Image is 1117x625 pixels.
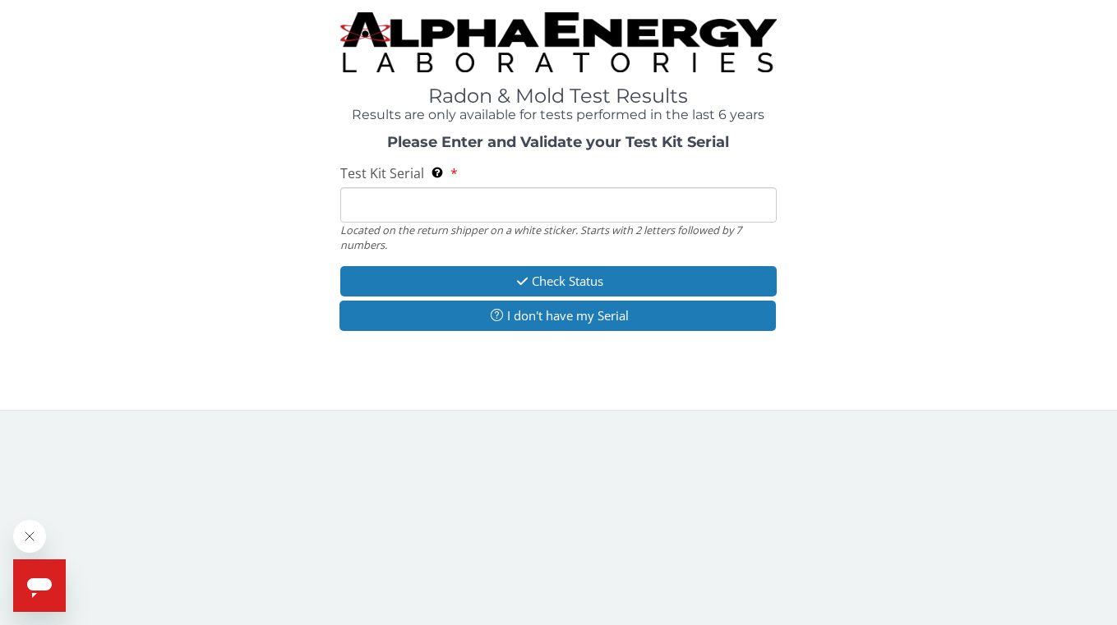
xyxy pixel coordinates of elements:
[340,85,778,107] h1: Radon & Mold Test Results
[13,559,66,612] iframe: Button to launch messaging window
[340,164,424,182] span: Test Kit Serial
[340,266,778,296] button: Check Status
[340,12,778,72] img: TightCrop.jpg
[387,133,729,151] strong: Please Enter and Validate your Test Kit Serial
[340,223,778,253] div: Located on the return shipper on a white sticker. Starts with 2 letters followed by 7 numbers.
[339,301,777,331] button: I don't have my Serial
[13,520,46,553] iframe: Close message
[10,11,36,25] span: Help
[340,108,778,122] h4: Results are only available for tests performed in the last 6 years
